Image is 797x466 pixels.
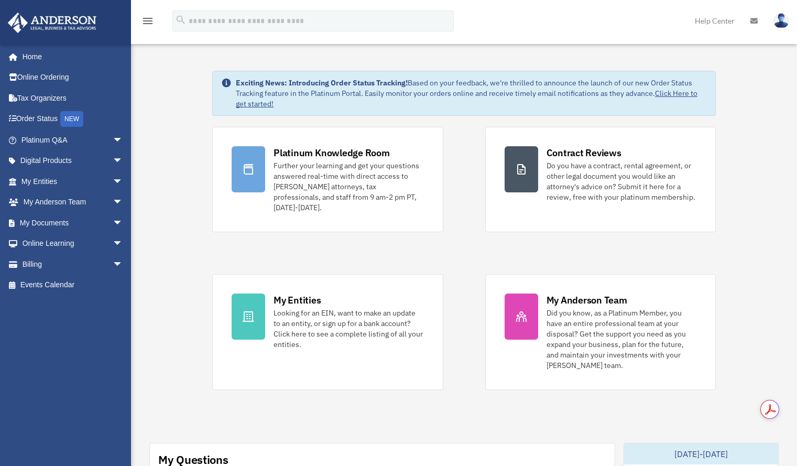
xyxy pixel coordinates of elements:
[7,109,139,130] a: Order StatusNEW
[236,78,408,88] strong: Exciting News: Introducing Order Status Tracking!
[236,89,697,109] a: Click Here to get started!
[485,274,716,390] a: My Anderson Team Did you know, as a Platinum Member, you have an entire professional team at your...
[7,171,139,192] a: My Entitiesarrow_drop_down
[7,150,139,171] a: Digital Productsarrow_drop_down
[773,13,789,28] img: User Pic
[7,212,139,233] a: My Documentsarrow_drop_down
[7,46,134,67] a: Home
[7,275,139,296] a: Events Calendar
[485,127,716,232] a: Contract Reviews Do you have a contract, rental agreement, or other legal document you would like...
[7,67,139,88] a: Online Ordering
[141,15,154,27] i: menu
[7,233,139,254] a: Online Learningarrow_drop_down
[547,308,696,371] div: Did you know, as a Platinum Member, you have an entire professional team at your disposal? Get th...
[141,18,154,27] a: menu
[547,160,696,202] div: Do you have a contract, rental agreement, or other legal document you would like an attorney's ad...
[236,78,707,109] div: Based on your feedback, we're thrilled to announce the launch of our new Order Status Tracking fe...
[212,127,443,232] a: Platinum Knowledge Room Further your learning and get your questions answered real-time with dire...
[547,146,621,159] div: Contract Reviews
[113,129,134,151] span: arrow_drop_down
[113,192,134,213] span: arrow_drop_down
[274,160,423,213] div: Further your learning and get your questions answered real-time with direct access to [PERSON_NAM...
[5,13,100,33] img: Anderson Advisors Platinum Portal
[175,14,187,26] i: search
[7,88,139,109] a: Tax Organizers
[7,192,139,213] a: My Anderson Teamarrow_drop_down
[547,294,627,307] div: My Anderson Team
[7,254,139,275] a: Billingarrow_drop_down
[624,443,778,464] div: [DATE]-[DATE]
[113,254,134,275] span: arrow_drop_down
[113,150,134,172] span: arrow_drop_down
[113,212,134,234] span: arrow_drop_down
[113,171,134,192] span: arrow_drop_down
[274,308,423,350] div: Looking for an EIN, want to make an update to an entity, or sign up for a bank account? Click her...
[274,294,321,307] div: My Entities
[274,146,390,159] div: Platinum Knowledge Room
[113,233,134,255] span: arrow_drop_down
[212,274,443,390] a: My Entities Looking for an EIN, want to make an update to an entity, or sign up for a bank accoun...
[60,111,83,127] div: NEW
[7,129,139,150] a: Platinum Q&Aarrow_drop_down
